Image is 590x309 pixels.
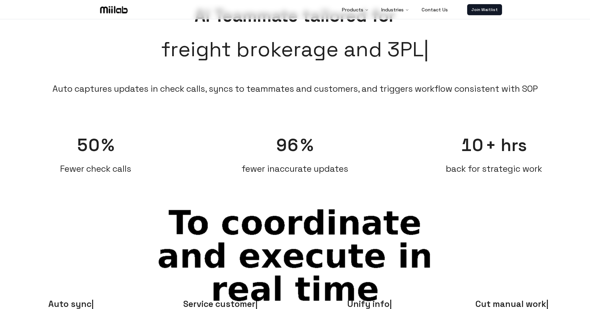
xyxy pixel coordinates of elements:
[140,207,450,273] span: Superpower for brokers and 3PL
[101,134,114,156] span: %
[336,3,453,17] nav: Main
[52,83,538,94] li: Auto captures updates in check calls, syncs to teammates and customers, and triggers workflow con...
[77,134,100,156] span: 50
[99,4,129,15] img: Logo
[276,134,299,156] span: 96
[161,34,429,65] span: freight brokerage and 3PL
[446,163,542,174] span: back for strategic work
[416,3,453,17] a: Contact Us
[467,4,502,15] a: Join Waitlist
[301,134,313,156] span: %
[376,3,415,17] button: Industries
[336,3,374,17] button: Products
[88,4,140,15] a: Logo
[485,134,527,156] span: + hrs
[461,134,484,156] span: 10
[242,163,348,174] span: fewer inaccurate updates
